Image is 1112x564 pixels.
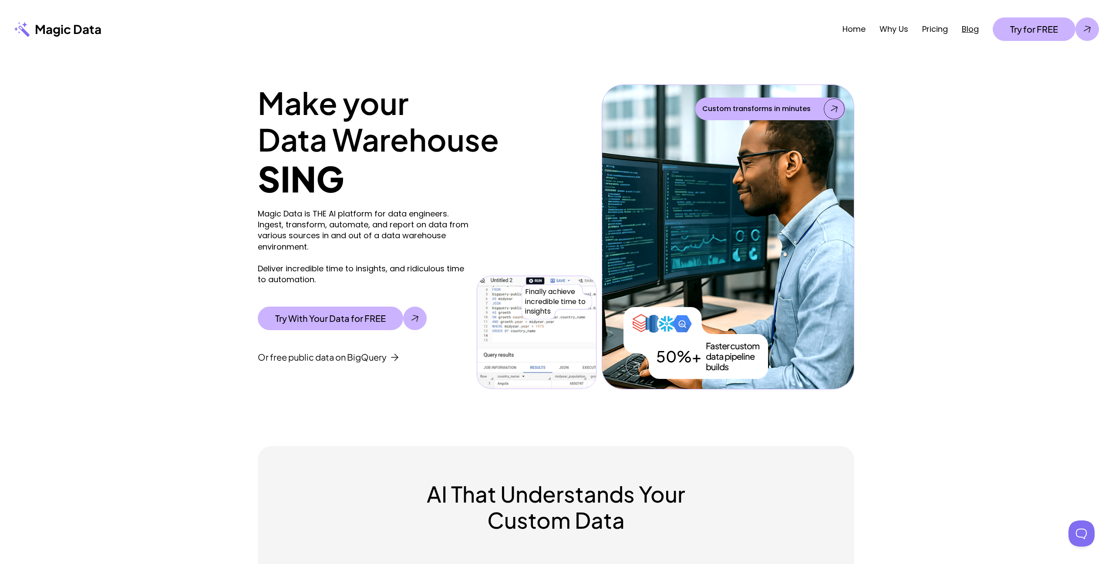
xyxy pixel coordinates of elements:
[879,24,908,34] a: Why Us
[258,156,344,200] strong: SING
[706,341,770,372] p: Faster custom data pipeline builds
[258,307,427,330] a: Try With Your Data for FREE
[408,481,704,533] h2: AI That Understands Your Custom Data
[695,98,846,120] a: Custom transforms in minutes
[656,347,701,365] p: 50%+
[258,84,596,158] h1: Make your Data Warehouse
[962,24,979,34] a: Blog
[258,352,387,362] p: Or free public data on BigQuery
[35,21,101,37] p: Magic Data
[993,17,1099,41] a: Try for FREE
[1068,520,1095,547] iframe: Toggle Customer Support
[842,24,866,34] a: Home
[1010,24,1058,34] p: Try for FREE
[275,313,386,324] p: Try With Your Data for FREE
[258,352,398,362] a: Or free public data on BigQuery
[922,24,948,34] a: Pricing
[702,104,811,114] p: Custom transforms in minutes
[258,208,472,285] p: Magic Data is THE AI platform for data engineers. Ingest, transform, automate, and report on data...
[525,287,589,316] p: Finally achieve incredible time to insights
